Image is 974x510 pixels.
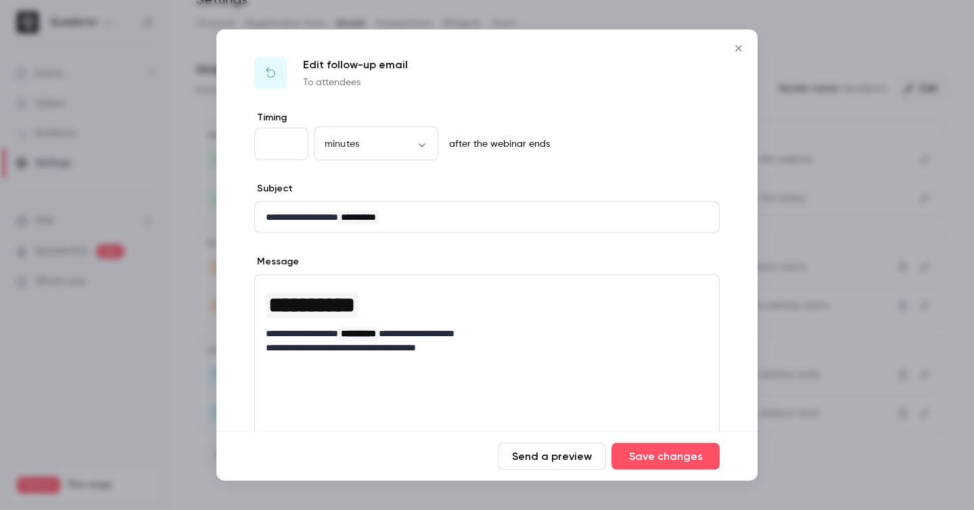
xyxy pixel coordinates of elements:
p: To attendees [303,76,408,89]
div: editor [255,202,719,233]
div: editor [255,275,719,363]
p: after the webinar ends [444,137,550,151]
button: Send a preview [498,443,606,470]
div: minutes [314,137,438,150]
p: Edit follow-up email [303,57,408,73]
label: Subject [254,182,293,195]
button: Close [725,35,752,62]
label: Message [254,255,299,269]
label: Timing [254,111,720,124]
button: Save changes [611,443,720,470]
